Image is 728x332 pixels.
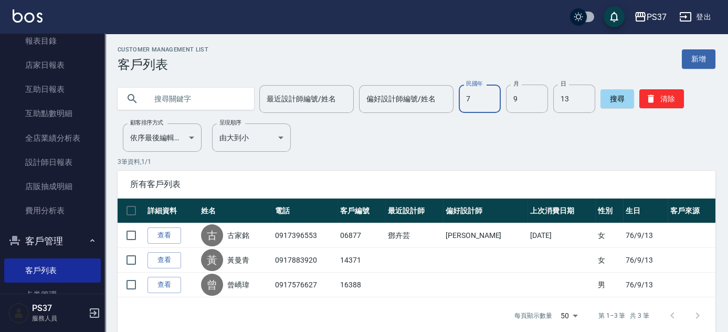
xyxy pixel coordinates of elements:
td: 女 [595,248,623,273]
div: 50 [556,302,582,330]
a: 黃曼青 [227,255,249,265]
td: 76/9/13 [623,223,668,248]
td: 男 [595,273,623,297]
p: 每頁顯示數量 [514,311,552,320]
td: 76/9/13 [623,248,668,273]
th: 客戶編號 [337,199,385,223]
h3: 客戶列表 [118,57,208,72]
input: 搜尋關鍵字 [147,85,246,113]
th: 客戶來源 [668,199,715,223]
th: 姓名 [198,199,272,223]
p: 第 1–3 筆 共 3 筆 [598,311,649,320]
a: 客戶列表 [4,258,101,283]
th: 上次消費日期 [527,199,596,223]
div: 依序最後編輯時間 [123,123,202,152]
a: 設計師日報表 [4,150,101,174]
td: 06877 [337,223,385,248]
div: 黃 [201,249,223,271]
td: 0917883920 [272,248,337,273]
td: 16388 [337,273,385,297]
button: 登出 [675,7,715,27]
td: 鄧卉芸 [385,223,443,248]
button: PS37 [630,6,671,28]
label: 日 [561,80,566,88]
a: 卡券管理 [4,283,101,307]
td: 女 [595,223,623,248]
a: 全店業績分析表 [4,126,101,150]
th: 詳細資料 [145,199,198,223]
a: 查看 [147,277,181,293]
th: 偏好設計師 [443,199,527,223]
div: PS37 [647,11,667,24]
button: 搜尋 [600,89,634,108]
a: 店販抽成明細 [4,174,101,199]
p: 服務人員 [32,314,86,323]
button: save [604,6,625,27]
a: 曾嶠瑋 [227,279,249,290]
label: 顧客排序方式 [130,119,163,127]
a: 查看 [147,227,181,244]
th: 性別 [595,199,623,223]
div: 古 [201,224,223,246]
a: 新增 [682,49,715,69]
a: 古家銘 [227,230,249,241]
td: [DATE] [527,223,596,248]
a: 店家日報表 [4,53,101,77]
h2: Customer Management List [118,46,208,53]
p: 3 筆資料, 1 / 1 [118,157,715,167]
td: [PERSON_NAME] [443,223,527,248]
a: 互助點數明細 [4,101,101,126]
a: 互助日報表 [4,77,101,101]
div: 由大到小 [212,123,291,152]
a: 費用分析表 [4,199,101,223]
span: 所有客戶列表 [130,179,703,190]
button: 客戶管理 [4,227,101,255]
a: 報表目錄 [4,29,101,53]
label: 民國年 [466,80,482,88]
img: Logo [13,9,43,23]
label: 月 [513,80,519,88]
td: 0917396553 [272,223,337,248]
h5: PS37 [32,303,86,314]
label: 呈現順序 [219,119,241,127]
a: 查看 [147,252,181,268]
button: 清除 [639,89,684,108]
img: Person [8,303,29,324]
td: 76/9/13 [623,273,668,297]
td: 14371 [337,248,385,273]
th: 最近設計師 [385,199,443,223]
td: 0917576627 [272,273,337,297]
div: 曾 [201,274,223,296]
th: 電話 [272,199,337,223]
th: 生日 [623,199,668,223]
